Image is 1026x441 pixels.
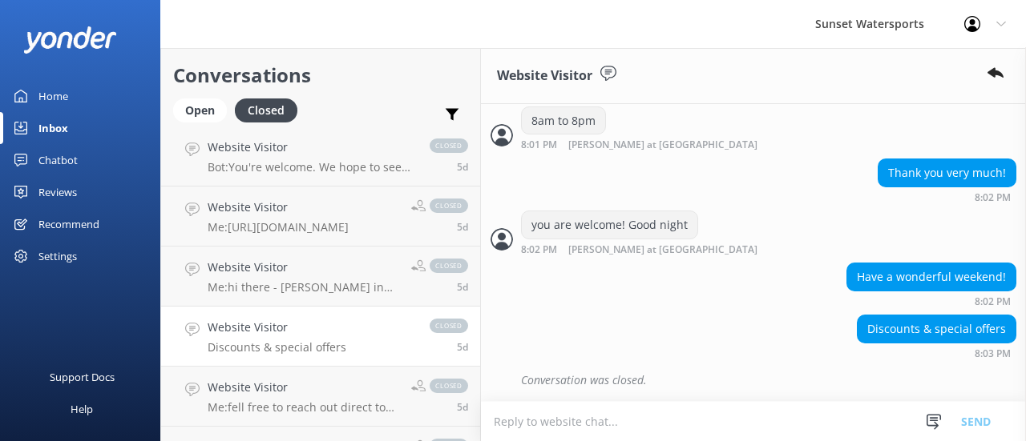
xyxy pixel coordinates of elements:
[430,259,468,273] span: closed
[208,400,399,415] p: Me: fell free to reach out direct to one of our sunset concierges [PHONE_NUMBER] [PERSON_NAME] ca...
[521,140,557,150] strong: 8:01 PM
[38,80,68,112] div: Home
[491,367,1016,394] div: 2025-08-09T00:07:19.391
[173,60,468,90] h2: Conversations
[24,26,116,53] img: yonder-white-logo.png
[457,160,468,174] span: 10:33am 09-Aug-2025 (UTC -05:00) America/Cancun
[522,211,697,239] div: you are welcome! Good night
[521,367,1016,394] div: Conversation was closed.
[38,112,68,144] div: Inbox
[50,361,115,393] div: Support Docs
[161,186,480,247] a: Website VisitorMe:[URL][DOMAIN_NAME]closed5d
[497,66,592,86] h3: Website Visitor
[161,367,480,427] a: Website VisitorMe:fell free to reach out direct to one of our sunset concierges [PHONE_NUMBER] [P...
[879,159,1016,186] div: Thank you very much!
[457,280,468,294] span: 07:29pm 08-Aug-2025 (UTC -05:00) America/Cancun
[173,98,227,122] div: Open
[878,191,1016,202] div: 07:02pm 08-Aug-2025 (UTC -05:00) America/Cancun
[430,198,468,213] span: closed
[161,126,480,186] a: Website VisitorBot:You're welcome. We hope to see you at [GEOGRAPHIC_DATA] soon!closed5d
[208,319,346,336] h4: Website Visitor
[208,340,346,355] p: Discounts & special offers
[457,220,468,234] span: 08:27am 09-Aug-2025 (UTC -05:00) America/Cancun
[208,160,414,174] p: Bot: You're welcome. We hope to see you at [GEOGRAPHIC_DATA] soon!
[38,208,99,240] div: Recommend
[975,297,1011,307] strong: 8:02 PM
[521,243,810,255] div: 07:02pm 08-Aug-2025 (UTC -05:00) America/Cancun
[521,245,557,255] strong: 8:02 PM
[208,198,349,216] h4: Website Visitor
[161,247,480,307] a: Website VisitorMe:hi there - [PERSON_NAME] in our KW office, following on from our 'bot - what tr...
[457,400,468,414] span: 06:49pm 08-Aug-2025 (UTC -05:00) America/Cancun
[857,347,1016,359] div: 07:03pm 08-Aug-2025 (UTC -05:00) America/Cancun
[208,259,399,276] h4: Website Visitor
[71,393,93,425] div: Help
[457,340,468,354] span: 07:03pm 08-Aug-2025 (UTC -05:00) America/Cancun
[430,319,468,333] span: closed
[235,101,305,118] a: Closed
[208,379,399,396] h4: Website Visitor
[208,280,399,295] p: Me: hi there - [PERSON_NAME] in our KW office, following on from our 'bot - what trips are you lo...
[568,140,757,150] span: [PERSON_NAME] at [GEOGRAPHIC_DATA]
[208,220,349,235] p: Me: [URL][DOMAIN_NAME]
[847,263,1016,291] div: Have a wonderful weekend!
[975,349,1011,359] strong: 8:03 PM
[430,379,468,393] span: closed
[430,138,468,153] span: closed
[975,193,1011,202] strong: 8:02 PM
[235,98,297,122] div: Closed
[38,144,78,176] div: Chatbot
[38,176,77,208] div: Reviews
[858,315,1016,343] div: Discounts & special offers
[173,101,235,118] a: Open
[522,107,605,134] div: 8am to 8pm
[568,245,757,255] span: [PERSON_NAME] at [GEOGRAPHIC_DATA]
[161,307,480,367] a: Website VisitorDiscounts & special offersclosed5d
[38,240,77,272] div: Settings
[521,138,810,150] div: 07:01pm 08-Aug-2025 (UTC -05:00) America/Cancun
[846,295,1016,307] div: 07:02pm 08-Aug-2025 (UTC -05:00) America/Cancun
[208,138,414,156] h4: Website Visitor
